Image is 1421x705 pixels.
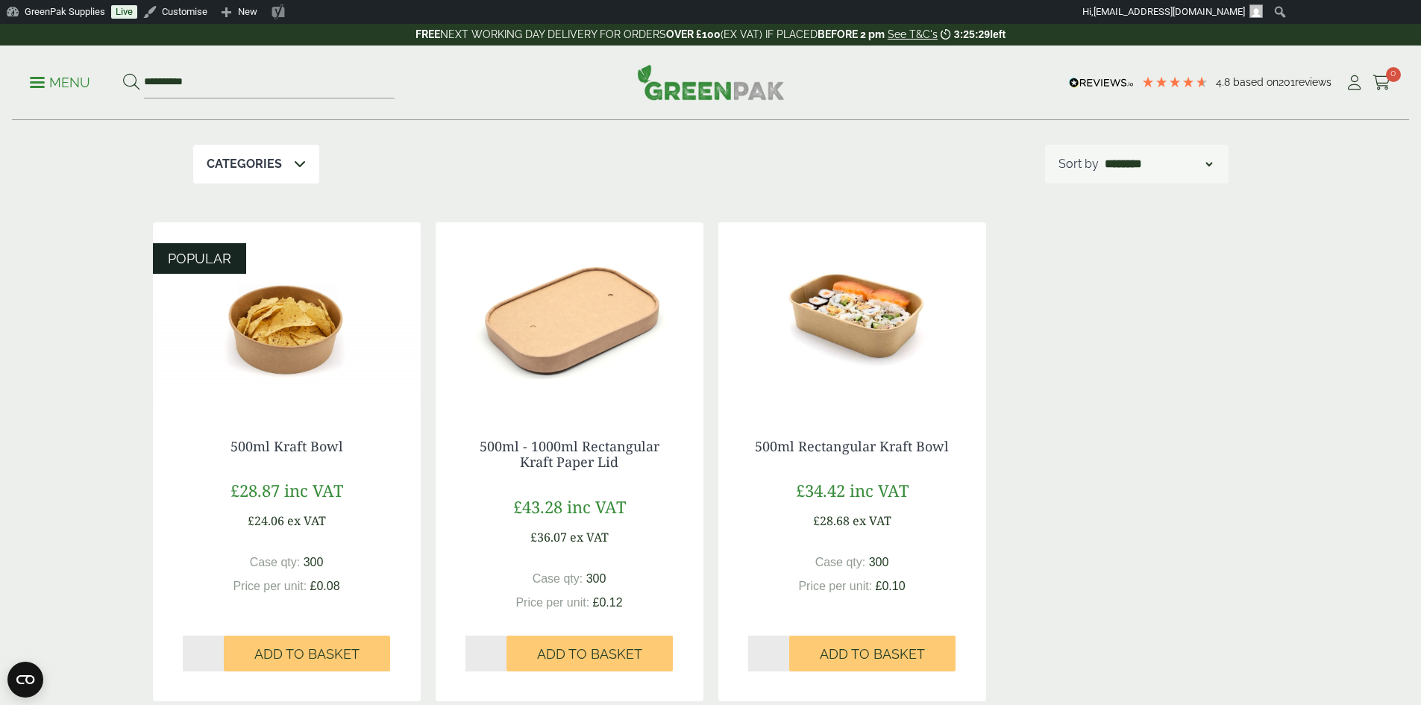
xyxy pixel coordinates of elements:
span: ex VAT [853,513,891,529]
span: £36.07 [530,529,567,545]
span: inc VAT [567,495,626,518]
span: Price per unit: [798,580,872,592]
strong: OVER £100 [666,28,721,40]
a: 500ml - 1000ml Rectangular Kraft Paper Lid [480,437,659,471]
span: £28.87 [230,479,280,501]
img: REVIEWS.io [1069,78,1134,88]
img: 500ml Rectangular Kraft Bowl with food contents [718,222,986,409]
span: inc VAT [284,479,343,501]
span: 3:25:29 [954,28,990,40]
a: 500ml Kraft Bowl [230,437,343,455]
span: £24.06 [248,513,284,529]
span: £28.68 [813,513,850,529]
span: Price per unit: [233,580,307,592]
span: £0.12 [593,596,623,609]
span: ex VAT [570,529,609,545]
img: Kraft Bowl 500ml with Nachos [153,222,421,409]
span: 300 [586,572,606,585]
span: [EMAIL_ADDRESS][DOMAIN_NAME] [1094,6,1245,17]
a: 0 [1373,72,1391,94]
button: Add to Basket [789,636,956,671]
span: ex VAT [287,513,326,529]
span: Case qty: [533,572,583,585]
span: 0 [1386,67,1401,82]
span: Add to Basket [537,646,642,662]
span: 201 [1279,76,1295,88]
span: reviews [1295,76,1331,88]
span: 300 [304,556,324,568]
span: Add to Basket [820,646,925,662]
span: 300 [869,556,889,568]
button: Open CMP widget [7,662,43,698]
div: 4.79 Stars [1141,75,1208,89]
strong: FREE [415,28,440,40]
p: Menu [30,74,90,92]
a: 500ml Rectangular Kraft Bowl [755,437,949,455]
a: Menu [30,74,90,89]
strong: BEFORE 2 pm [818,28,885,40]
span: £43.28 [513,495,562,518]
span: 4.8 [1216,76,1233,88]
select: Shop order [1102,155,1215,173]
i: Cart [1373,75,1391,90]
img: 2723006 Paper Lid for Rectangular Kraft Bowl v1 [436,222,703,409]
a: See T&C's [888,28,938,40]
button: Add to Basket [224,636,390,671]
span: Add to Basket [254,646,360,662]
span: left [990,28,1006,40]
p: Sort by [1058,155,1099,173]
span: £34.42 [796,479,845,501]
span: Based on [1233,76,1279,88]
span: £0.08 [310,580,340,592]
span: POPULAR [168,251,231,266]
button: Add to Basket [506,636,673,671]
p: Categories [207,155,282,173]
span: inc VAT [850,479,909,501]
span: Case qty: [815,556,866,568]
span: Price per unit: [515,596,589,609]
a: Live [111,5,137,19]
i: My Account [1345,75,1364,90]
span: Case qty: [250,556,301,568]
span: £0.10 [876,580,906,592]
img: GreenPak Supplies [637,64,785,100]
